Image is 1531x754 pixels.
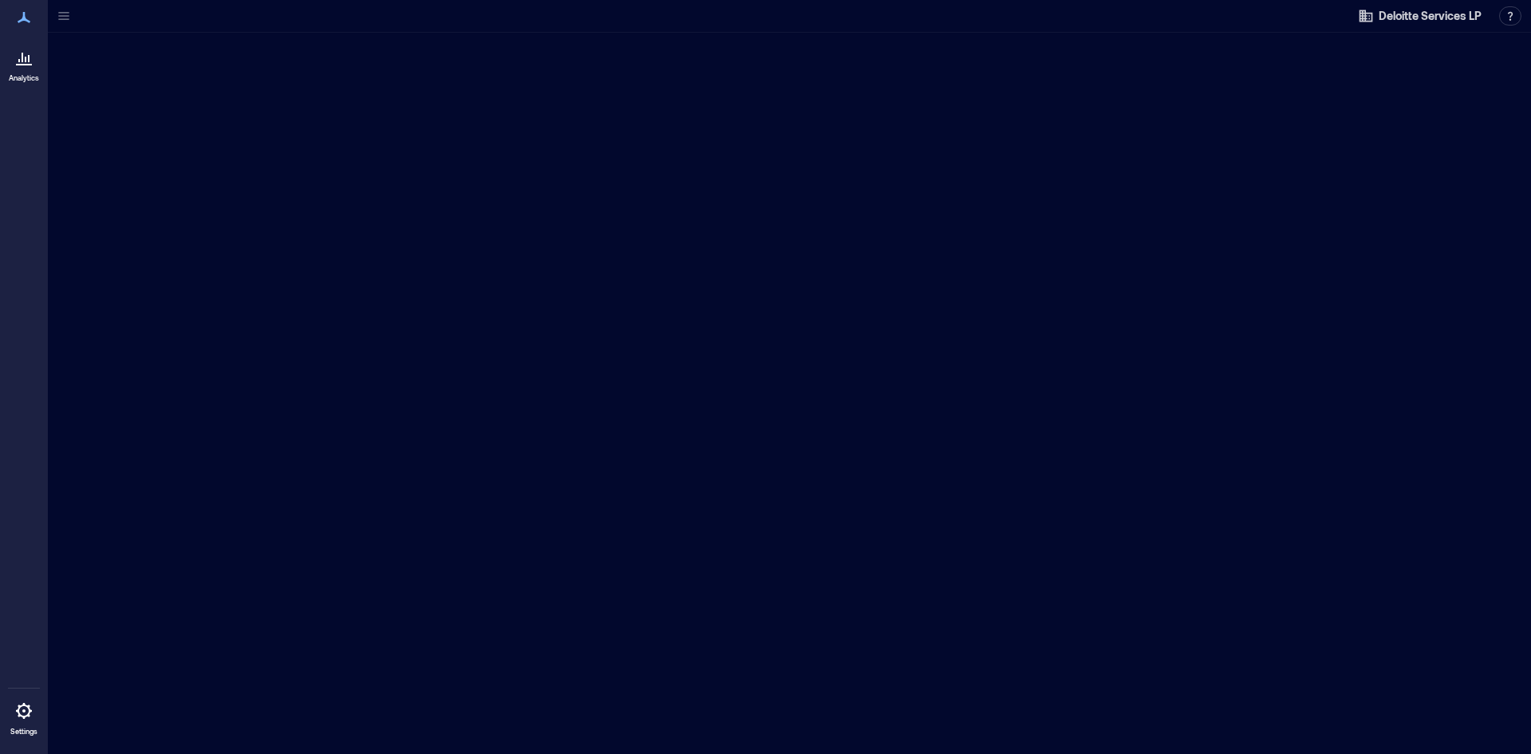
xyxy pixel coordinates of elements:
[1353,3,1486,29] button: Deloitte Services LP
[5,692,43,741] a: Settings
[9,73,39,83] p: Analytics
[10,727,37,736] p: Settings
[4,38,44,88] a: Analytics
[1379,8,1482,24] span: Deloitte Services LP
